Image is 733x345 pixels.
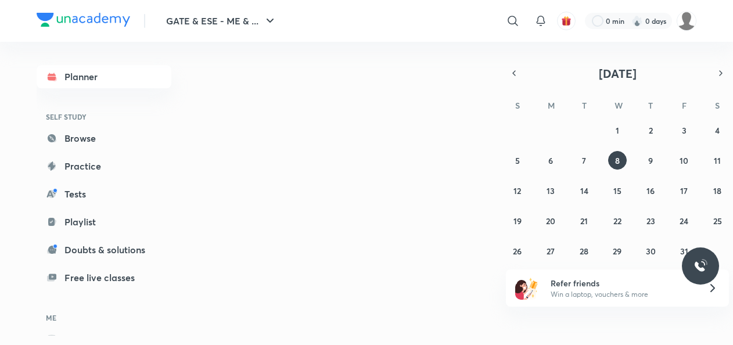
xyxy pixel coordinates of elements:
[515,100,520,111] abbr: Sunday
[159,9,284,33] button: GATE & ESE - ME & ...
[677,11,696,31] img: Aditi
[547,185,555,196] abbr: October 13, 2025
[575,211,594,230] button: October 21, 2025
[708,121,727,139] button: October 4, 2025
[541,211,560,230] button: October 20, 2025
[548,155,553,166] abbr: October 6, 2025
[515,155,520,166] abbr: October 5, 2025
[37,238,171,261] a: Doubts & solutions
[675,181,694,200] button: October 17, 2025
[37,13,130,30] a: Company Logo
[541,242,560,260] button: October 27, 2025
[37,182,171,206] a: Tests
[675,211,694,230] button: October 24, 2025
[557,12,576,30] button: avatar
[546,215,555,227] abbr: October 20, 2025
[680,246,688,257] abbr: October 31, 2025
[508,211,527,230] button: October 19, 2025
[582,100,587,111] abbr: Tuesday
[608,242,627,260] button: October 29, 2025
[551,277,694,289] h6: Refer friends
[649,125,653,136] abbr: October 2, 2025
[513,246,522,257] abbr: October 26, 2025
[37,266,171,289] a: Free live classes
[682,125,687,136] abbr: October 3, 2025
[547,246,555,257] abbr: October 27, 2025
[648,100,653,111] abbr: Thursday
[675,242,694,260] button: October 31, 2025
[675,121,694,139] button: October 3, 2025
[513,185,521,196] abbr: October 12, 2025
[641,181,660,200] button: October 16, 2025
[680,185,688,196] abbr: October 17, 2025
[615,155,620,166] abbr: October 8, 2025
[575,242,594,260] button: October 28, 2025
[541,181,560,200] button: October 13, 2025
[515,276,538,300] img: referral
[675,151,694,170] button: October 10, 2025
[641,121,660,139] button: October 2, 2025
[551,289,694,300] p: Win a laptop, vouchers & more
[37,13,130,27] img: Company Logo
[580,246,588,257] abbr: October 28, 2025
[613,246,621,257] abbr: October 29, 2025
[37,127,171,150] a: Browse
[646,246,656,257] abbr: October 30, 2025
[613,215,621,227] abbr: October 22, 2025
[37,154,171,178] a: Practice
[680,215,688,227] abbr: October 24, 2025
[694,259,707,273] img: ttu
[580,185,588,196] abbr: October 14, 2025
[561,16,572,26] img: avatar
[682,100,687,111] abbr: Friday
[575,151,594,170] button: October 7, 2025
[508,151,527,170] button: October 5, 2025
[608,211,627,230] button: October 22, 2025
[715,100,720,111] abbr: Saturday
[599,66,637,81] span: [DATE]
[541,151,560,170] button: October 6, 2025
[641,151,660,170] button: October 9, 2025
[37,308,171,328] h6: ME
[713,185,721,196] abbr: October 18, 2025
[548,100,555,111] abbr: Monday
[608,121,627,139] button: October 1, 2025
[613,185,621,196] abbr: October 15, 2025
[37,65,171,88] a: Planner
[646,215,655,227] abbr: October 23, 2025
[37,210,171,233] a: Playlist
[615,100,623,111] abbr: Wednesday
[508,181,527,200] button: October 12, 2025
[582,155,586,166] abbr: October 7, 2025
[714,155,721,166] abbr: October 11, 2025
[513,215,522,227] abbr: October 19, 2025
[641,242,660,260] button: October 30, 2025
[648,155,653,166] abbr: October 9, 2025
[508,242,527,260] button: October 26, 2025
[646,185,655,196] abbr: October 16, 2025
[715,125,720,136] abbr: October 4, 2025
[608,151,627,170] button: October 8, 2025
[608,181,627,200] button: October 15, 2025
[616,125,619,136] abbr: October 1, 2025
[37,107,171,127] h6: SELF STUDY
[708,181,727,200] button: October 18, 2025
[522,65,713,81] button: [DATE]
[641,211,660,230] button: October 23, 2025
[575,181,594,200] button: October 14, 2025
[580,215,588,227] abbr: October 21, 2025
[631,15,643,27] img: streak
[708,151,727,170] button: October 11, 2025
[680,155,688,166] abbr: October 10, 2025
[713,215,722,227] abbr: October 25, 2025
[708,211,727,230] button: October 25, 2025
